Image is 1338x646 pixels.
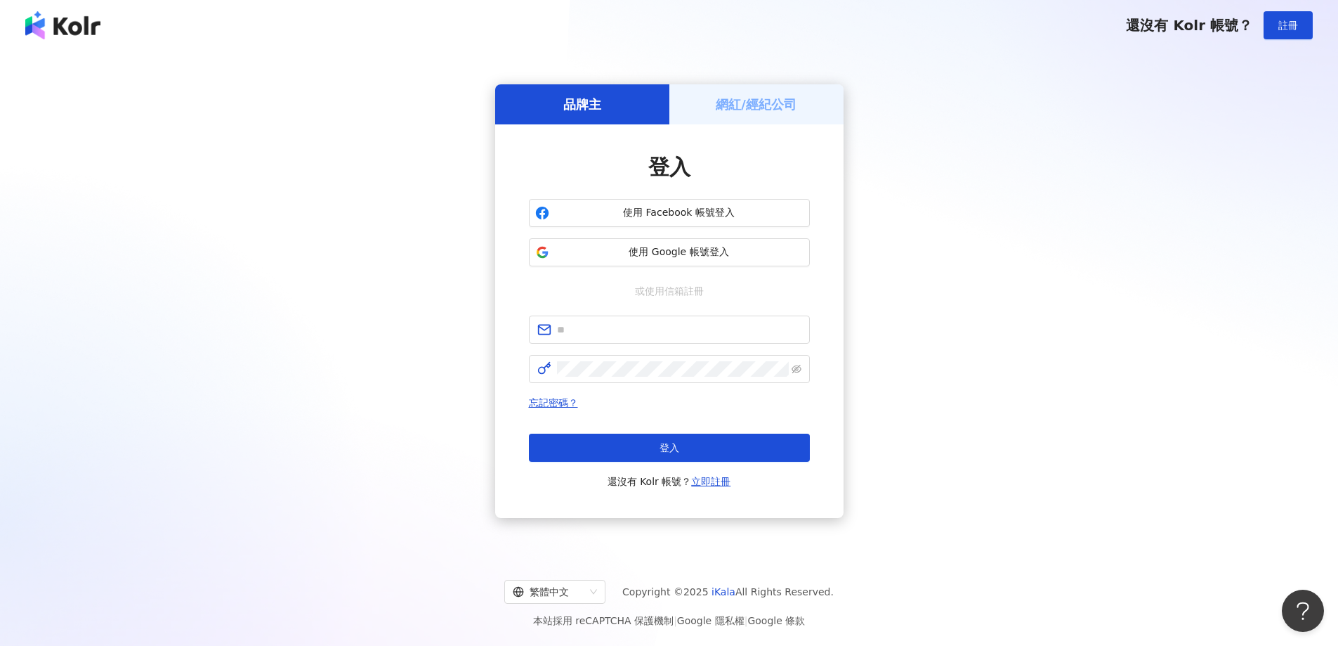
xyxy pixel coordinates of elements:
[792,364,801,374] span: eye-invisible
[25,11,100,39] img: logo
[747,615,805,626] a: Google 條款
[660,442,679,453] span: 登入
[716,96,796,113] h5: 網紅/經紀公司
[555,206,804,220] span: 使用 Facebook 帳號登入
[1126,17,1252,34] span: 還沒有 Kolr 帳號？
[691,476,730,487] a: 立即註冊
[677,615,745,626] a: Google 隱私權
[555,245,804,259] span: 使用 Google 帳號登入
[529,199,810,227] button: 使用 Facebook 帳號登入
[1278,20,1298,31] span: 註冊
[1264,11,1313,39] button: 註冊
[533,612,805,629] span: 本站採用 reCAPTCHA 保護機制
[529,238,810,266] button: 使用 Google 帳號登入
[711,586,735,597] a: iKala
[648,155,690,179] span: 登入
[529,434,810,462] button: 登入
[608,473,731,490] span: 還沒有 Kolr 帳號？
[529,397,578,408] a: 忘記密碼？
[563,96,601,113] h5: 品牌主
[745,615,748,626] span: |
[625,283,714,299] span: 或使用信箱註冊
[513,581,584,603] div: 繁體中文
[1282,590,1324,632] iframe: Help Scout Beacon - Open
[622,583,834,600] span: Copyright © 2025 All Rights Reserved.
[674,615,677,626] span: |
